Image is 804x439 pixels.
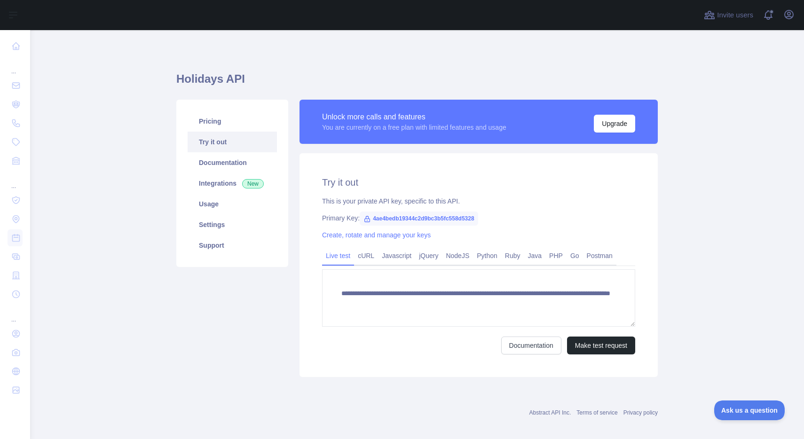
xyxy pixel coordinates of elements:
[524,248,546,263] a: Java
[188,152,277,173] a: Documentation
[501,337,561,354] a: Documentation
[8,171,23,190] div: ...
[623,409,658,416] a: Privacy policy
[583,248,616,263] a: Postman
[322,213,635,223] div: Primary Key:
[473,248,501,263] a: Python
[594,115,635,133] button: Upgrade
[322,111,506,123] div: Unlock more calls and features
[442,248,473,263] a: NodeJS
[360,212,478,226] span: 4ae4bedb19344c2d9bc3b5fc558d5328
[567,248,583,263] a: Go
[567,337,635,354] button: Make test request
[188,132,277,152] a: Try it out
[529,409,571,416] a: Abstract API Inc.
[714,400,785,420] iframe: Toggle Customer Support
[545,248,567,263] a: PHP
[501,248,524,263] a: Ruby
[322,196,635,206] div: This is your private API key, specific to this API.
[378,248,415,263] a: Javascript
[188,173,277,194] a: Integrations New
[322,123,506,132] div: You are currently on a free plan with limited features and usage
[322,248,354,263] a: Live test
[188,194,277,214] a: Usage
[176,71,658,94] h1: Holidays API
[322,231,431,239] a: Create, rotate and manage your keys
[576,409,617,416] a: Terms of service
[415,248,442,263] a: jQuery
[8,56,23,75] div: ...
[322,176,635,189] h2: Try it out
[354,248,378,263] a: cURL
[717,10,753,21] span: Invite users
[188,111,277,132] a: Pricing
[188,214,277,235] a: Settings
[8,305,23,323] div: ...
[188,235,277,256] a: Support
[702,8,755,23] button: Invite users
[242,179,264,188] span: New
